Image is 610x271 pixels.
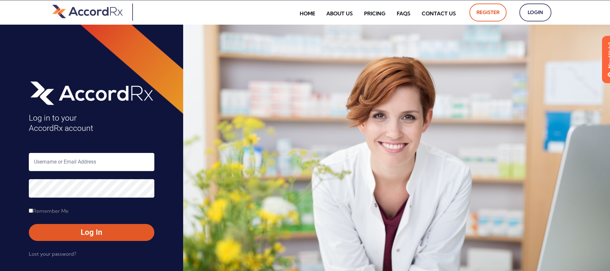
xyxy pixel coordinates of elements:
[35,227,148,237] span: Log In
[526,7,544,18] span: Login
[359,6,390,21] a: Pricing
[29,249,76,259] a: Lost your password?
[469,4,507,21] a: Register
[392,6,415,21] a: FAQs
[321,6,358,21] a: About Us
[52,4,123,19] img: default-logo
[29,113,154,134] h4: Log in to your AccordRx account
[417,6,461,21] a: Contact Us
[29,153,154,171] input: Username or Email Address
[29,79,154,107] img: AccordRx_logo_header_white
[29,206,69,216] label: Remember Me
[295,6,320,21] a: Home
[519,4,551,21] a: Login
[476,7,500,18] span: Register
[29,224,154,241] button: Log In
[29,209,33,213] input: Remember Me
